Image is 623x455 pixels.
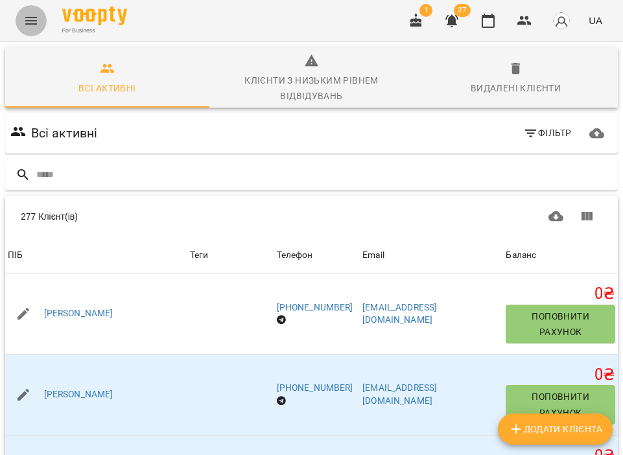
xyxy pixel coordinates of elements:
[508,421,602,437] span: Додати клієнта
[454,4,471,17] span: 27
[362,248,500,263] span: Email
[277,302,353,312] a: [PHONE_NUMBER]
[518,121,577,145] button: Фільтр
[506,365,615,385] h5: 0 ₴
[541,201,572,232] button: Завантажити CSV
[78,80,135,96] div: Всі активні
[362,302,437,325] a: [EMAIL_ADDRESS][DOMAIN_NAME]
[589,14,602,27] span: UA
[506,305,615,344] button: Поповнити рахунок
[506,248,536,263] div: Баланс
[523,125,572,141] span: Фільтр
[277,248,313,263] div: Sort
[419,4,432,17] span: 1
[21,210,309,223] div: 277 Клієнт(ів)
[31,123,98,143] h6: Всі активні
[277,248,358,263] span: Телефон
[44,307,113,320] a: [PERSON_NAME]
[552,12,570,30] img: avatar_s.png
[44,388,113,401] a: [PERSON_NAME]
[62,27,127,35] span: For Business
[277,382,353,393] a: [PHONE_NUMBER]
[498,414,613,445] button: Додати клієнта
[506,385,615,424] button: Поповнити рахунок
[362,248,384,263] div: Sort
[511,389,610,420] span: Поповнити рахунок
[8,248,23,263] div: ПІБ
[506,248,615,263] span: Баланс
[506,248,536,263] div: Sort
[5,196,618,237] div: Table Toolbar
[62,6,127,25] img: Voopty Logo
[8,248,185,263] span: ПІБ
[217,73,406,104] div: Клієнти з низьким рівнем відвідувань
[16,5,47,36] button: Menu
[362,248,384,263] div: Email
[471,80,561,96] div: Видалені клієнти
[506,284,615,304] h5: 0 ₴
[190,248,272,263] div: Теги
[8,248,23,263] div: Sort
[511,309,610,340] span: Поповнити рахунок
[571,201,602,232] button: Показати колонки
[362,382,437,406] a: [EMAIL_ADDRESS][DOMAIN_NAME]
[583,8,607,32] button: UA
[277,248,313,263] div: Телефон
